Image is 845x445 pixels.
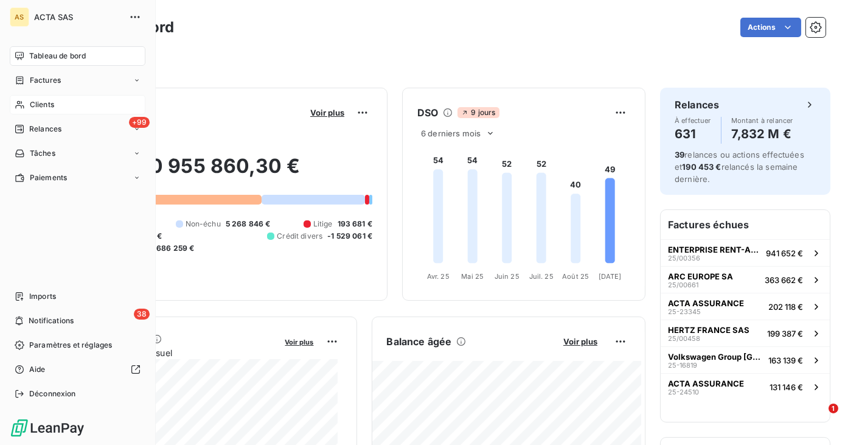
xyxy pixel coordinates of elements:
[675,124,711,144] h4: 631
[421,128,481,138] span: 6 derniers mois
[29,124,61,135] span: Relances
[661,266,830,293] button: ARC EUROPE SA25/00661363 662 €
[29,364,46,375] span: Aide
[307,107,348,118] button: Voir plus
[675,117,711,124] span: À effectuer
[675,97,719,112] h6: Relances
[668,308,701,315] span: 25-23345
[661,346,830,373] button: Volkswagen Group [GEOGRAPHIC_DATA]25-16819163 139 €
[563,337,597,346] span: Voir plus
[34,12,122,22] span: ACTA SAS
[661,210,830,239] h6: Factures échues
[740,18,801,37] button: Actions
[427,272,450,281] tspan: Avr. 25
[768,302,803,312] span: 202 118 €
[829,404,838,413] span: 1
[668,245,761,254] span: ENTERPRISE RENT-A-CAR - CITER SA
[30,75,61,86] span: Factures
[661,239,830,266] button: ENTERPRISE RENT-A-CAR - CITER SA25/00356941 652 €
[10,360,145,379] a: Aide
[282,336,318,347] button: Voir plus
[529,272,554,281] tspan: Juil. 25
[599,272,622,281] tspan: [DATE]
[153,243,195,254] span: -686 259 €
[668,281,698,289] span: 25/00661
[668,272,733,281] span: ARC EUROPE SA
[731,117,793,124] span: Montant à relancer
[277,231,322,242] span: Crédit divers
[457,107,499,118] span: 9 jours
[675,150,684,159] span: 39
[668,352,763,362] span: Volkswagen Group [GEOGRAPHIC_DATA]
[668,362,697,369] span: 25-16819
[804,404,833,433] iframe: Intercom live chat
[661,373,830,400] button: ACTA ASSURANCE25-24510131 146 €
[29,291,56,302] span: Imports
[387,334,452,349] h6: Balance âgée
[186,219,221,230] span: Non-échu
[495,272,520,281] tspan: Juin 25
[313,219,333,230] span: Litige
[768,356,803,365] span: 163 139 €
[30,148,55,159] span: Tâches
[310,108,344,117] span: Voir plus
[461,272,484,281] tspan: Mai 25
[668,325,749,335] span: HERTZ FRANCE SAS
[668,335,700,342] span: 25/00458
[134,309,150,320] span: 38
[29,51,86,61] span: Tableau de bord
[10,7,29,27] div: AS
[770,382,803,392] span: 131 146 €
[285,338,314,346] span: Voir plus
[69,154,372,191] h2: 10 955 860,30 €
[29,388,76,399] span: Déconnexion
[417,105,438,120] h6: DSO
[766,248,803,258] span: 941 652 €
[10,418,85,438] img: Logo LeanPay
[668,298,744,308] span: ACTA ASSURANCE
[226,219,271,230] span: 5 268 846 €
[668,379,744,388] span: ACTA ASSURANCE
[668,388,699,396] span: 25-24510
[29,315,74,326] span: Notifications
[69,346,277,359] span: Chiffre d'affaires mensuel
[29,340,112,351] span: Paramètres et réglages
[129,117,150,128] span: +99
[682,162,721,172] span: 190 453 €
[731,124,793,144] h4: 7,832 M €
[327,231,372,242] span: -1 529 061 €
[661,293,830,320] button: ACTA ASSURANCE25-23345202 118 €
[30,99,54,110] span: Clients
[675,150,804,184] span: relances ou actions effectuées et relancés la semaine dernière.
[30,172,67,183] span: Paiements
[560,336,601,347] button: Voir plus
[767,329,803,338] span: 199 387 €
[338,219,372,230] span: 193 681 €
[562,272,589,281] tspan: Août 25
[765,275,803,285] span: 363 662 €
[668,254,700,262] span: 25/00356
[661,320,830,346] button: HERTZ FRANCE SAS25/00458199 387 €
